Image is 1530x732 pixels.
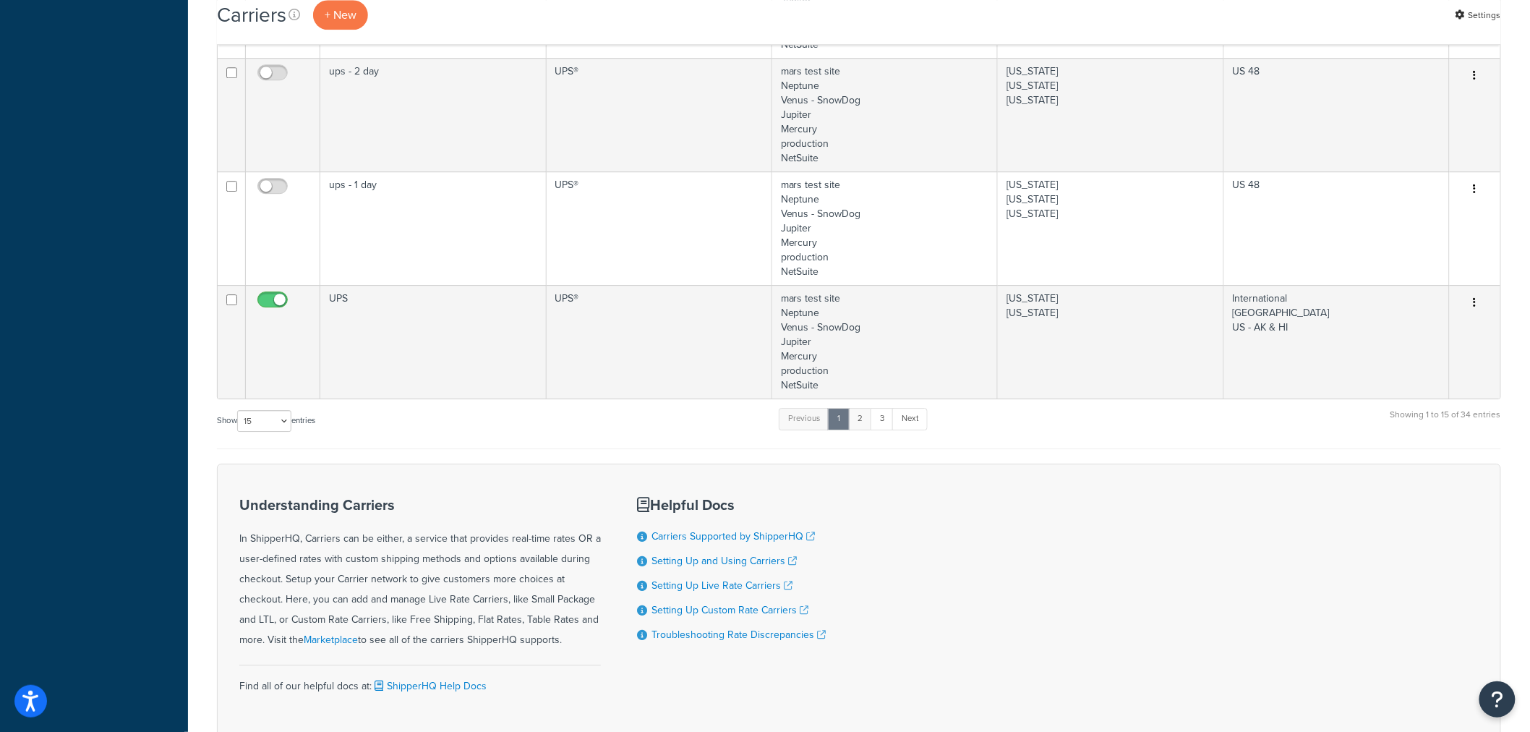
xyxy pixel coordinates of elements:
a: Settings [1456,5,1501,25]
div: Find all of our helpful docs at: [239,665,601,697]
td: mars test site Neptune Venus - SnowDog Jupiter Mercury production NetSuite [772,285,998,399]
a: Setting Up Custom Rate Carriers [651,603,808,618]
div: Showing 1 to 15 of 34 entries [1390,407,1501,438]
td: mars test site Neptune Venus - SnowDog Jupiter Mercury production NetSuite [772,58,998,171]
button: Open Resource Center [1479,681,1516,718]
a: 2 [848,408,872,430]
td: International [GEOGRAPHIC_DATA] US - AK & HI [1224,285,1450,399]
td: [US_STATE] [US_STATE] [US_STATE] [998,58,1223,171]
td: US 48 [1224,58,1450,171]
div: In ShipperHQ, Carriers can be either, a service that provides real-time rates OR a user-defined r... [239,497,601,650]
td: ups - 2 day [320,58,546,171]
a: Setting Up and Using Carriers [651,553,797,569]
td: US 48 [1224,171,1450,285]
a: Previous [779,408,829,430]
a: Setting Up Live Rate Carriers [651,578,792,593]
td: UPS® [547,285,772,399]
h3: Understanding Carriers [239,497,601,513]
a: Carriers Supported by ShipperHQ [651,529,815,544]
td: UPS® [547,58,772,171]
td: mars test site Neptune Venus - SnowDog Jupiter Mercury production NetSuite [772,171,998,285]
a: Troubleshooting Rate Discrepancies [651,627,826,642]
td: UPS® [547,171,772,285]
a: ShipperHQ Help Docs [372,678,487,694]
td: UPS [320,285,546,399]
td: [US_STATE] [US_STATE] [998,285,1223,399]
a: 1 [828,408,850,430]
select: Showentries [237,410,291,432]
td: [US_STATE] [US_STATE] [US_STATE] [998,171,1223,285]
a: 3 [871,408,894,430]
label: Show entries [217,410,315,432]
h1: Carriers [217,1,286,29]
td: ups - 1 day [320,171,546,285]
h3: Helpful Docs [637,497,826,513]
a: Next [892,408,928,430]
a: Marketplace [304,632,358,647]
